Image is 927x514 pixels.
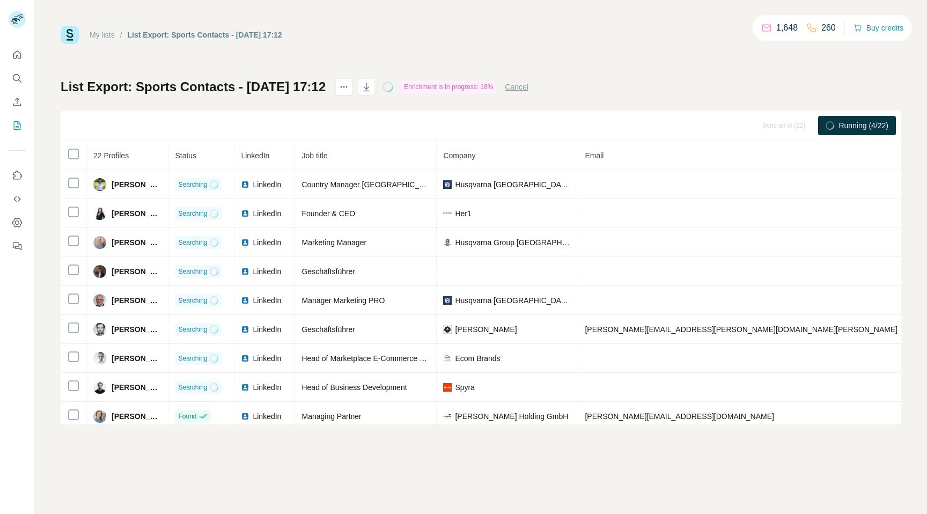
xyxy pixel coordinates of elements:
[241,267,249,276] img: LinkedIn logo
[241,354,249,363] img: LinkedIn logo
[253,411,281,422] span: LinkedIn
[241,383,249,392] img: LinkedIn logo
[178,354,207,363] span: Searching
[253,324,281,335] span: LinkedIn
[455,324,517,335] span: [PERSON_NAME]
[61,78,326,96] h1: List Export: Sports Contacts - [DATE] 17:12
[241,325,249,334] img: LinkedIn logo
[93,381,106,394] img: Avatar
[253,266,281,277] span: LinkedIn
[505,82,528,92] button: Cancel
[776,21,798,34] p: 1,648
[585,151,604,160] span: Email
[301,238,366,247] span: Marketing Manager
[301,209,355,218] span: Founder & CEO
[93,178,106,191] img: Avatar
[443,238,452,247] img: company-logo
[178,325,207,334] span: Searching
[455,353,500,364] span: Ecom Brands
[178,296,207,305] span: Searching
[61,26,79,44] img: Surfe Logo
[112,324,161,335] span: [PERSON_NAME]
[401,80,496,93] div: Enrichment is in progress: 18%
[93,265,106,278] img: Avatar
[9,237,26,256] button: Feedback
[112,208,161,219] span: [PERSON_NAME]
[253,208,281,219] span: LinkedIn
[9,213,26,232] button: Dashboard
[90,31,115,39] a: My lists
[112,266,161,277] span: [PERSON_NAME]
[443,325,452,334] img: company-logo
[93,323,106,336] img: Avatar
[301,354,438,363] span: Head of Marketplace E-Commerce Sales
[301,383,407,392] span: Head of Business Development
[455,208,471,219] span: Her1
[178,238,207,247] span: Searching
[112,295,161,306] span: [PERSON_NAME]
[93,294,106,307] img: Avatar
[301,296,385,305] span: Manager Marketing PRO
[443,180,452,189] img: company-logo
[253,179,281,190] span: LinkedIn
[585,325,897,334] span: [PERSON_NAME][EMAIL_ADDRESS][PERSON_NAME][DOMAIN_NAME][PERSON_NAME]
[112,353,161,364] span: [PERSON_NAME]
[253,382,281,393] span: LinkedIn
[301,151,327,160] span: Job title
[120,30,122,40] li: /
[178,180,207,189] span: Searching
[854,20,903,35] button: Buy credits
[93,410,106,423] img: Avatar
[93,352,106,365] img: Avatar
[112,179,161,190] span: [PERSON_NAME]
[301,412,361,421] span: Managing Partner
[455,382,475,393] span: Spyra
[9,92,26,112] button: Enrich CSV
[9,69,26,88] button: Search
[585,412,774,421] span: [PERSON_NAME][EMAIL_ADDRESS][DOMAIN_NAME]
[443,383,452,392] img: company-logo
[93,151,129,160] span: 22 Profiles
[301,180,505,189] span: Country Manager [GEOGRAPHIC_DATA] | Geschäftsführerin
[178,383,207,392] span: Searching
[455,179,571,190] span: Husqvarna [GEOGRAPHIC_DATA]
[241,296,249,305] img: LinkedIn logo
[178,412,196,421] span: Found
[9,189,26,209] button: Use Surfe API
[838,120,888,131] span: Running (4/22)
[241,151,269,160] span: LinkedIn
[112,237,161,248] span: [PERSON_NAME]
[443,212,452,214] img: company-logo
[9,45,26,64] button: Quick start
[93,207,106,220] img: Avatar
[93,236,106,249] img: Avatar
[455,411,568,422] span: [PERSON_NAME] Holding GmbH
[301,325,355,334] span: Geschäftsführer
[178,209,207,218] span: Searching
[455,295,571,306] span: Husqvarna [GEOGRAPHIC_DATA]
[253,353,281,364] span: LinkedIn
[178,267,207,276] span: Searching
[241,238,249,247] img: LinkedIn logo
[443,296,452,305] img: company-logo
[821,21,836,34] p: 260
[253,237,281,248] span: LinkedIn
[241,412,249,421] img: LinkedIn logo
[175,151,196,160] span: Status
[112,411,161,422] span: [PERSON_NAME]
[443,354,452,363] img: company-logo
[335,78,352,96] button: actions
[443,151,475,160] span: Company
[241,209,249,218] img: LinkedIn logo
[112,382,161,393] span: [PERSON_NAME]
[443,414,452,418] img: company-logo
[241,180,249,189] img: LinkedIn logo
[253,295,281,306] span: LinkedIn
[128,30,282,40] div: List Export: Sports Contacts - [DATE] 17:12
[9,116,26,135] button: My lists
[9,166,26,185] button: Use Surfe on LinkedIn
[301,267,355,276] span: Geschäftsführer
[455,237,571,248] span: Husqvarna Group [GEOGRAPHIC_DATA]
